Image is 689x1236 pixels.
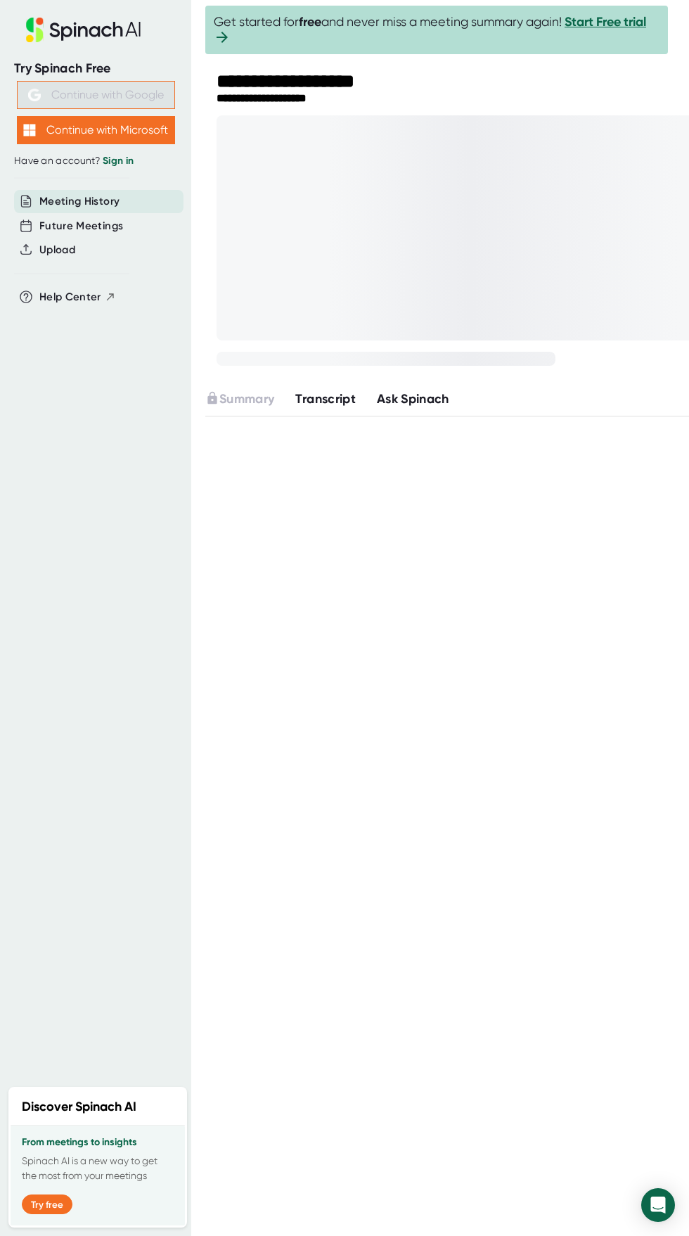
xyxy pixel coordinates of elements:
[205,390,274,409] button: Summary
[299,14,321,30] b: free
[295,390,356,409] button: Transcript
[377,391,449,407] span: Ask Spinach
[22,1154,174,1183] p: Spinach AI is a new way to get the most from your meetings
[17,116,175,144] button: Continue with Microsoft
[295,391,356,407] span: Transcript
[39,242,75,258] button: Upload
[641,1188,675,1222] div: Open Intercom Messenger
[14,155,177,167] div: Have an account?
[39,218,123,234] button: Future Meetings
[214,14,659,46] span: Get started for and never miss a meeting summary again!
[17,81,175,109] button: Continue with Google
[219,391,274,407] span: Summary
[22,1097,136,1116] h2: Discover Spinach AI
[28,89,41,101] img: Aehbyd4JwY73AAAAAElFTkSuQmCC
[22,1194,72,1214] button: Try free
[22,1137,174,1148] h3: From meetings to insights
[14,60,177,77] div: Try Spinach Free
[565,14,646,30] a: Start Free trial
[39,289,101,305] span: Help Center
[377,390,449,409] button: Ask Spinach
[103,155,134,167] a: Sign in
[39,289,116,305] button: Help Center
[205,390,295,409] div: Upgrade to access
[39,193,120,210] button: Meeting History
